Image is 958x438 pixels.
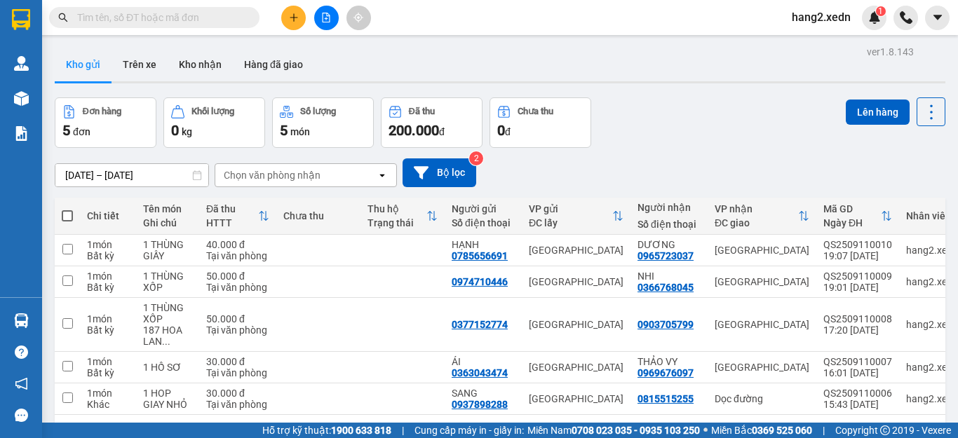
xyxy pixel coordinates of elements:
span: caret-down [931,11,944,24]
span: kg [182,126,192,137]
div: [GEOGRAPHIC_DATA] [529,245,623,256]
button: Lên hàng [846,100,910,125]
div: QS2509110007 [823,356,892,367]
div: 50.000 đ [206,313,269,324]
div: THẢO VY [637,356,701,367]
div: 0785656691 [452,250,508,261]
div: Dọc đường [715,393,809,404]
svg: open [377,170,388,181]
div: QS2509110009 [823,271,892,282]
button: aim [346,6,371,30]
div: Ghi chú [143,217,192,228]
div: Người gửi [452,203,515,214]
div: 1 HOP GIAY NHỎ [143,388,192,410]
span: question-circle [15,345,28,359]
button: Số lượng5món [272,97,374,148]
sup: 2 [469,151,483,165]
img: logo.jpg [152,18,186,51]
div: hang2.xedn [906,276,958,287]
div: 187 HOA LAN PHƯỜNG 2 CẦU TRIỆU [143,324,192,347]
img: warehouse-icon [14,91,29,106]
sup: 1 [876,6,886,16]
div: hang2.xedn [906,319,958,330]
th: Toggle SortBy [522,198,630,235]
div: [GEOGRAPHIC_DATA] [715,276,809,287]
div: ĐC giao [715,217,798,228]
button: file-add [314,6,339,30]
div: ÁI [452,356,515,367]
span: message [15,409,28,422]
div: Tại văn phòng [206,250,269,261]
div: VP gửi [529,203,612,214]
div: hang2.xedn [906,245,958,256]
div: Số lượng [300,107,336,116]
div: QS2509110006 [823,388,892,399]
th: Toggle SortBy [708,198,816,235]
div: Đơn hàng [83,107,121,116]
div: 40.000 đ [206,239,269,250]
span: plus [289,13,299,22]
div: ver 1.8.143 [867,44,914,60]
div: Ngày ĐH [823,217,881,228]
th: Toggle SortBy [199,198,276,235]
div: Bất kỳ [87,324,129,336]
span: Miền Nam [527,423,700,438]
div: Khối lượng [191,107,234,116]
strong: 0708 023 035 - 0935 103 250 [572,425,700,436]
span: hang2.xedn [781,8,862,26]
div: Số điện thoại [452,217,515,228]
div: 1 THÙNG GIẤY [143,239,192,261]
button: Khối lượng0kg [163,97,265,148]
div: Đã thu [409,107,435,116]
div: 0366768045 [637,282,694,293]
input: Tìm tên, số ĐT hoặc mã đơn [77,10,243,25]
button: plus [281,6,306,30]
div: Tên món [143,203,192,214]
div: hang2.xedn [906,362,958,373]
span: ... [162,336,170,347]
div: DƯƠNG [637,239,701,250]
b: [DOMAIN_NAME] [118,53,193,64]
div: Tại văn phòng [206,324,269,336]
div: 1 món [87,239,129,250]
div: 0903705799 [637,319,694,330]
div: 0815515255 [637,393,694,404]
div: [GEOGRAPHIC_DATA] [529,362,623,373]
div: Chi tiết [87,210,129,221]
span: 0 [497,122,505,139]
div: Người nhận [637,202,701,213]
li: (c) 2017 [118,67,193,84]
div: 17:20 [DATE] [823,324,892,336]
div: NHI [637,271,701,282]
div: 1 THÙNG XỐP [143,271,192,293]
span: đ [505,126,511,137]
button: Kho gửi [55,48,112,81]
img: warehouse-icon [14,313,29,328]
div: 30.000 đ [206,388,269,399]
div: [GEOGRAPHIC_DATA] [715,245,809,256]
div: [GEOGRAPHIC_DATA] [529,319,623,330]
b: Xe Đăng Nhân [18,90,62,156]
button: Đã thu200.000đ [381,97,483,148]
img: solution-icon [14,126,29,141]
div: 0937898288 [452,399,508,410]
strong: 0369 525 060 [752,425,812,436]
div: Tại văn phòng [206,282,269,293]
span: notification [15,377,28,390]
div: HTTT [206,217,258,228]
div: 1 món [87,271,129,282]
button: Đơn hàng5đơn [55,97,156,148]
span: đ [439,126,445,137]
div: 1 món [87,388,129,399]
span: search [58,13,68,22]
th: Toggle SortBy [816,198,899,235]
div: Nhân viên [906,210,958,221]
strong: 1900 633 818 [331,425,391,436]
div: Tại văn phòng [206,399,269,410]
div: 0969676097 [637,367,694,378]
div: Chưa thu [283,210,353,221]
button: Kho nhận [168,48,233,81]
span: món [290,126,310,137]
div: [GEOGRAPHIC_DATA] [715,362,809,373]
div: 30.000 đ [206,356,269,367]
